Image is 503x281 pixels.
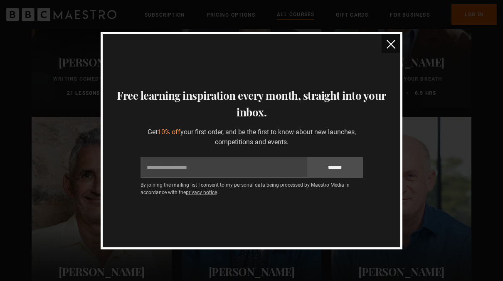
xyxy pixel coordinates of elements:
p: Get your first order, and be the first to know about new launches, competitions and events. [141,127,363,147]
h3: Free learning inspiration every month, straight into your inbox. [113,87,390,121]
span: 10% off [158,128,180,136]
button: close [382,34,400,53]
a: privacy notice [186,190,217,195]
p: By joining the mailing list I consent to my personal data being processed by Maestro Media in acc... [141,181,363,196]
